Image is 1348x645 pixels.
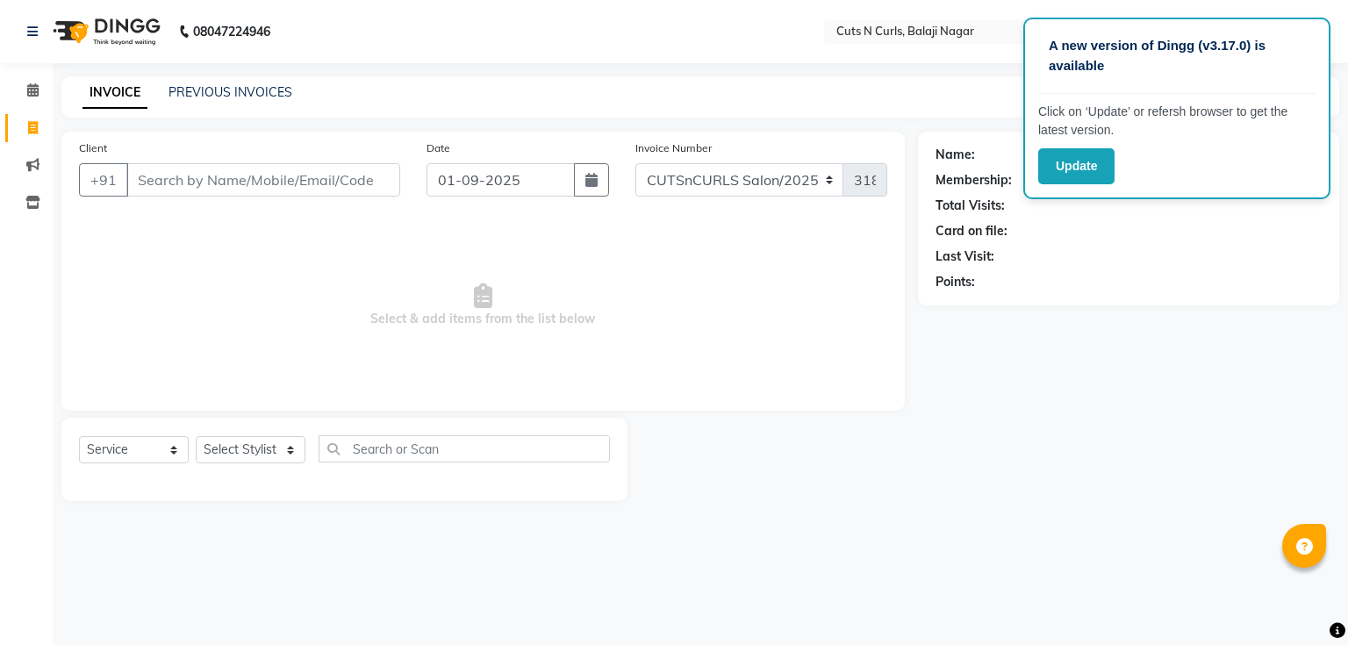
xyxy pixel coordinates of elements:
label: Invoice Number [635,140,712,156]
div: Total Visits: [936,197,1005,215]
input: Search by Name/Mobile/Email/Code [126,163,400,197]
a: PREVIOUS INVOICES [168,84,292,100]
div: Card on file: [936,222,1007,240]
iframe: chat widget [1274,575,1330,627]
div: Points: [936,273,975,291]
button: +91 [79,163,128,197]
div: Membership: [936,171,1012,190]
b: 08047224946 [193,7,270,56]
p: Click on ‘Update’ or refersh browser to get the latest version. [1038,103,1316,140]
label: Date [427,140,450,156]
img: logo [45,7,165,56]
a: INVOICE [82,77,147,109]
button: Update [1038,148,1115,184]
div: Name: [936,146,975,164]
span: Select & add items from the list below [79,218,887,393]
input: Search or Scan [319,435,610,462]
p: A new version of Dingg (v3.17.0) is available [1049,36,1305,75]
div: Last Visit: [936,247,994,266]
label: Client [79,140,107,156]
